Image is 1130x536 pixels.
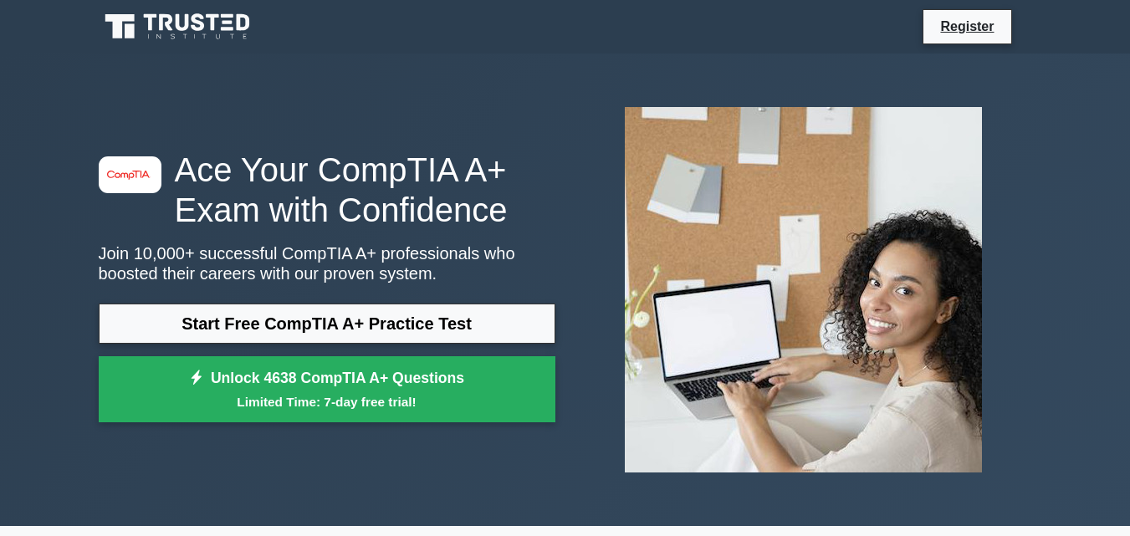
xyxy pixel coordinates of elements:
[99,304,555,344] a: Start Free CompTIA A+ Practice Test
[120,392,534,411] small: Limited Time: 7-day free trial!
[99,356,555,423] a: Unlock 4638 CompTIA A+ QuestionsLimited Time: 7-day free trial!
[99,150,555,230] h1: Ace Your CompTIA A+ Exam with Confidence
[99,243,555,283] p: Join 10,000+ successful CompTIA A+ professionals who boosted their careers with our proven system.
[930,16,1004,37] a: Register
